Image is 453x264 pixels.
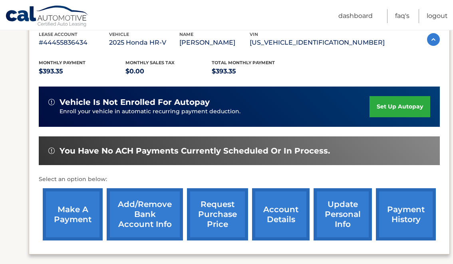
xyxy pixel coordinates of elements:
[427,33,440,46] img: accordion-active.svg
[125,66,212,77] p: $0.00
[427,9,448,23] a: Logout
[39,66,125,77] p: $393.35
[370,96,430,117] a: set up autopay
[250,37,385,48] p: [US_VEHICLE_IDENTIFICATION_NUMBER]
[252,188,310,240] a: account details
[179,37,250,48] p: [PERSON_NAME]
[48,148,55,154] img: alert-white.svg
[125,60,175,65] span: Monthly sales Tax
[250,32,258,37] span: vin
[48,99,55,105] img: alert-white.svg
[107,188,183,240] a: Add/Remove bank account info
[39,60,85,65] span: Monthly Payment
[395,9,409,23] a: FAQ's
[60,107,370,116] p: Enroll your vehicle in automatic recurring payment deduction.
[39,37,109,48] p: #44455836434
[43,188,103,240] a: make a payment
[5,5,89,28] a: Cal Automotive
[60,146,330,156] span: You have no ACH payments currently scheduled or in process.
[39,175,440,184] p: Select an option below:
[109,32,129,37] span: vehicle
[376,188,436,240] a: payment history
[39,32,77,37] span: lease account
[187,188,248,240] a: request purchase price
[179,32,193,37] span: name
[314,188,372,240] a: update personal info
[338,9,373,23] a: Dashboard
[109,37,179,48] p: 2025 Honda HR-V
[212,66,298,77] p: $393.35
[60,97,210,107] span: vehicle is not enrolled for autopay
[212,60,275,65] span: Total Monthly Payment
